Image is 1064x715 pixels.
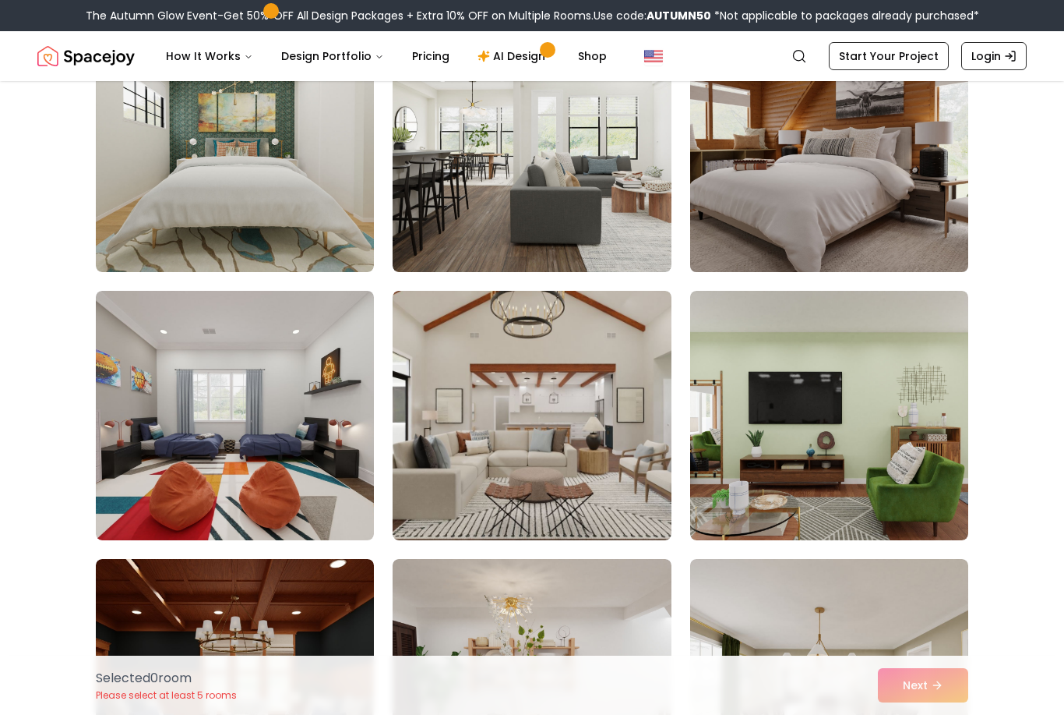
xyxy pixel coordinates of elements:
[96,689,237,702] p: Please select at least 5 rooms
[829,42,949,70] a: Start Your Project
[153,41,619,72] nav: Main
[683,16,975,278] img: Room room-3
[86,8,979,23] div: The Autumn Glow Event-Get 50% OFF All Design Packages + Extra 10% OFF on Multiple Rooms.
[37,41,135,72] a: Spacejoy
[647,8,711,23] b: AUTUMN50
[153,41,266,72] button: How It Works
[465,41,562,72] a: AI Design
[400,41,462,72] a: Pricing
[711,8,979,23] span: *Not applicable to packages already purchased*
[96,669,237,688] p: Selected 0 room
[96,23,374,272] img: Room room-1
[393,23,671,272] img: Room room-2
[393,291,671,540] img: Room room-5
[96,291,374,540] img: Room room-4
[565,41,619,72] a: Shop
[37,31,1027,81] nav: Global
[644,47,663,65] img: United States
[961,42,1027,70] a: Login
[594,8,711,23] span: Use code:
[690,291,968,540] img: Room room-6
[269,41,396,72] button: Design Portfolio
[37,41,135,72] img: Spacejoy Logo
